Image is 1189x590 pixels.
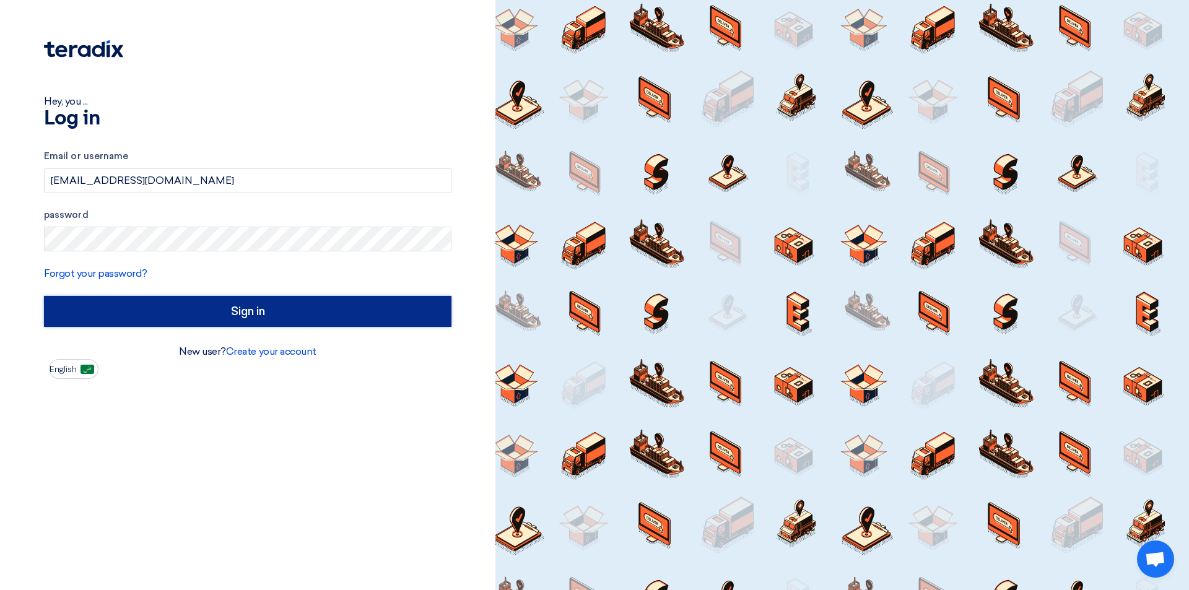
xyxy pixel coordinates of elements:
[1137,540,1174,578] a: Open chat
[226,345,316,357] a: Create your account
[44,168,451,193] input: Enter your business email or username
[179,345,226,357] font: New user?
[44,209,89,220] font: password
[44,40,123,58] img: Teradix logo
[44,150,128,162] font: Email or username
[50,364,77,375] font: English
[44,109,100,129] font: Log in
[81,365,94,374] img: ar-AR.png
[49,359,98,379] button: English
[44,95,87,107] font: Hey, you ...
[44,267,147,279] a: Forgot your password?
[44,296,451,327] input: Sign in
